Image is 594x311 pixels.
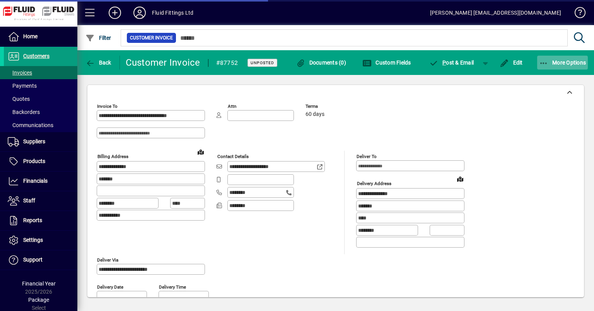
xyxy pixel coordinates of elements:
span: Terms [306,104,352,109]
span: Custom Fields [362,59,411,66]
span: Financials [23,178,48,184]
a: Support [4,250,77,270]
button: Custom Fields [360,56,413,70]
span: Settings [23,237,43,243]
span: Suppliers [23,138,45,144]
div: Fluid Fittings Ltd [152,7,193,19]
div: Customer Invoice [126,56,200,69]
span: More Options [539,59,586,66]
a: Reports [4,211,77,230]
div: [PERSON_NAME] [EMAIL_ADDRESS][DOMAIN_NAME] [430,7,561,19]
span: 60 days [306,111,324,117]
span: Home [23,33,38,39]
span: Documents (0) [296,59,346,66]
span: Products [23,158,45,164]
a: Knowledge Base [569,2,584,27]
a: Home [4,27,77,46]
button: Edit [498,56,525,70]
a: View on map [454,173,466,185]
button: Profile [127,6,152,20]
a: Quotes [4,92,77,105]
button: Add [102,6,127,20]
span: Quotes [8,96,30,102]
a: Settings [4,231,77,250]
span: Staff [23,197,35,204]
a: Staff [4,191,77,211]
button: More Options [537,56,588,70]
app-page-header-button: Back [77,56,120,70]
mat-label: Deliver via [97,257,118,262]
mat-label: Delivery date [97,284,123,289]
a: View on map [195,146,207,158]
a: Suppliers [4,132,77,151]
span: Customers [23,53,49,59]
div: #87752 [216,57,238,69]
span: Backorders [8,109,40,115]
span: Edit [500,59,523,66]
span: Reports [23,217,42,223]
a: Communications [4,119,77,132]
span: Package [28,297,49,303]
span: Financial Year [22,280,56,287]
mat-label: Invoice To [97,104,118,109]
button: Back [84,56,113,70]
mat-label: Delivery time [159,284,186,289]
a: Financials [4,172,77,191]
span: Communications [8,122,53,128]
a: Invoices [4,66,77,79]
a: Backorders [4,105,77,119]
span: Unposted [251,60,274,65]
mat-label: Deliver To [357,154,377,159]
button: Documents (0) [294,56,348,70]
button: Post & Email [425,56,478,70]
span: P [442,59,446,66]
span: Customer Invoice [130,34,173,42]
mat-label: Attn [228,104,236,109]
span: ost & Email [429,59,474,66]
span: Payments [8,83,37,89]
a: Payments [4,79,77,92]
button: Filter [84,31,113,45]
span: Invoices [8,70,32,76]
span: Support [23,257,43,263]
span: Back [85,59,111,66]
span: Filter [85,35,111,41]
a: Products [4,152,77,171]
